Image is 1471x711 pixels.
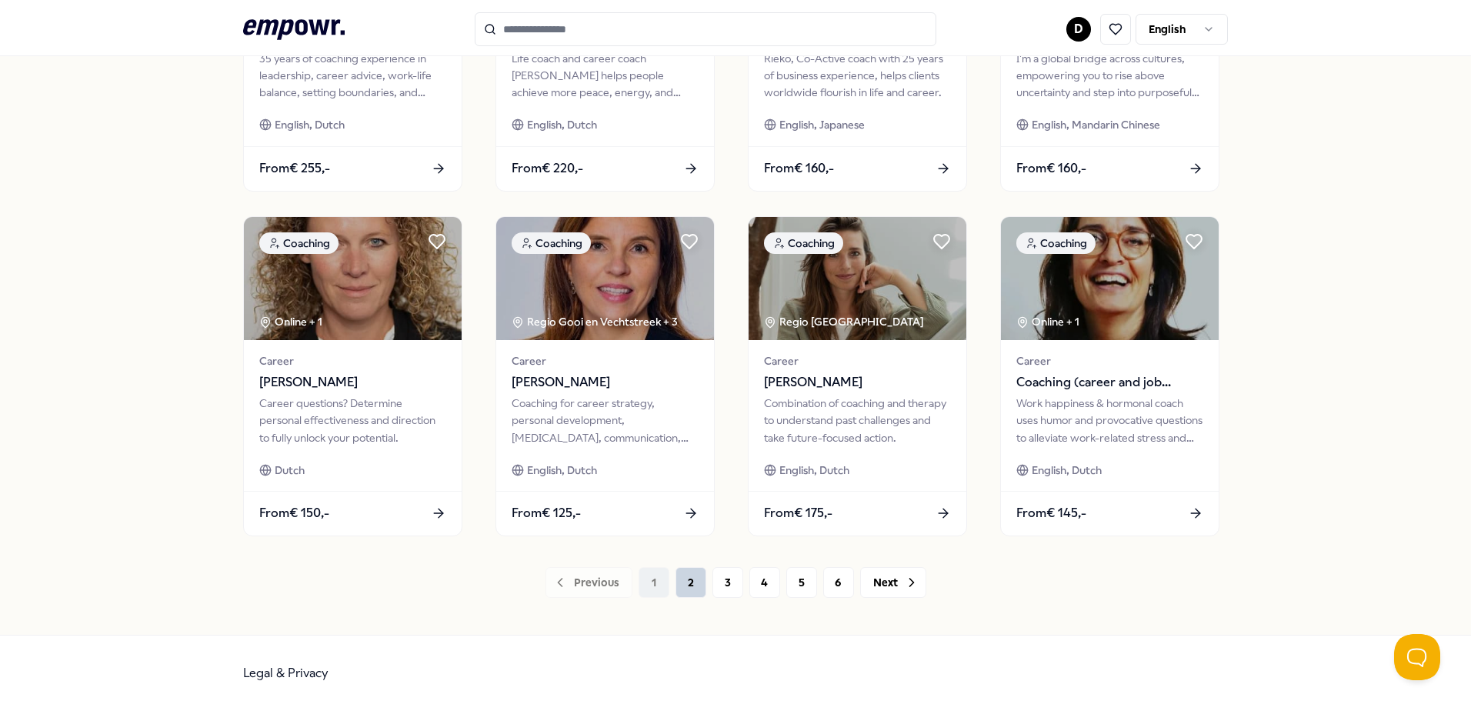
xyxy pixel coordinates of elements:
img: package image [244,217,462,340]
button: 2 [675,567,706,598]
input: Search for products, categories or subcategories [475,12,936,46]
span: [PERSON_NAME] [259,372,446,392]
span: English, Dutch [1032,462,1102,479]
div: Online + 1 [259,313,322,330]
div: Rieko, Co-Active coach with 25 years of business experience, helps clients worldwide flourish in ... [764,50,951,102]
span: English, Japanese [779,116,865,133]
span: [PERSON_NAME] [764,372,951,392]
a: package imageCoachingRegio Gooi en Vechtstreek + 3Career[PERSON_NAME]Coaching for career strategy... [495,216,715,536]
button: 4 [749,567,780,598]
div: Work happiness & hormonal coach uses humor and provocative questions to alleviate work-related st... [1016,395,1203,446]
button: 3 [712,567,743,598]
span: English, Mandarin Chinese [1032,116,1160,133]
img: package image [496,217,714,340]
div: Life coach and career coach [PERSON_NAME] helps people achieve more peace, energy, and satisfacti... [512,50,699,102]
div: Online + 1 [1016,313,1079,330]
span: Career [1016,352,1203,369]
img: package image [1001,217,1219,340]
span: From € 175,- [764,503,832,523]
span: English, Dutch [527,462,597,479]
span: Dutch [275,462,305,479]
a: package imageCoachingOnline + 1CareerCoaching (career and job satisfaction)Work happiness & hormo... [1000,216,1219,536]
div: Regio Gooi en Vechtstreek + 3 [512,313,678,330]
button: Next [860,567,926,598]
div: I’m a global bridge across cultures, empowering you to rise above uncertainty and step into purpo... [1016,50,1203,102]
div: Combination of coaching and therapy to understand past challenges and take future-focused action. [764,395,951,446]
span: English, Dutch [527,116,597,133]
div: Coaching [764,232,843,254]
div: Coaching for career strategy, personal development, [MEDICAL_DATA], communication, and work-life ... [512,395,699,446]
div: Regio [GEOGRAPHIC_DATA] [764,313,926,330]
button: 5 [786,567,817,598]
span: Career [764,352,951,369]
a: package imageCoachingOnline + 1Career[PERSON_NAME]Career questions? Determine personal effectiven... [243,216,462,536]
span: From € 255,- [259,159,330,179]
img: package image [749,217,966,340]
a: package imageCoachingRegio [GEOGRAPHIC_DATA] Career[PERSON_NAME]Combination of coaching and thera... [748,216,967,536]
button: D [1066,17,1091,42]
div: Coaching [259,232,339,254]
div: Coaching [1016,232,1096,254]
span: From € 145,- [1016,503,1086,523]
div: 35 years of coaching experience in leadership, career advice, work-life balance, setting boundari... [259,50,446,102]
span: From € 125,- [512,503,581,523]
div: Coaching [512,232,591,254]
button: 6 [823,567,854,598]
a: Legal & Privacy [243,666,329,680]
span: From € 150,- [259,503,329,523]
span: Coaching (career and job satisfaction) [1016,372,1203,392]
span: From € 220,- [512,159,583,179]
span: English, Dutch [779,462,849,479]
div: Career questions? Determine personal effectiveness and direction to fully unlock your potential. [259,395,446,446]
span: [PERSON_NAME] [512,372,699,392]
span: Career [259,352,446,369]
iframe: Help Scout Beacon - Open [1394,634,1440,680]
span: From € 160,- [764,159,834,179]
span: Career [512,352,699,369]
span: From € 160,- [1016,159,1086,179]
span: English, Dutch [275,116,345,133]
